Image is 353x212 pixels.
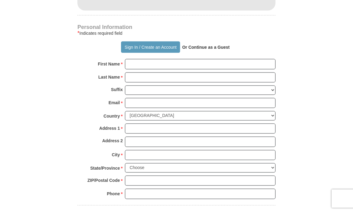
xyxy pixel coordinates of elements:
strong: Phone [107,190,120,198]
strong: ZIP/Postal Code [87,176,120,185]
strong: Or Continue as a Guest [182,45,230,50]
strong: Email [109,99,120,107]
button: Sign In / Create an Account [121,41,180,53]
strong: State/Province [90,164,120,173]
strong: Address 1 [99,124,120,133]
strong: Last Name [98,73,120,82]
strong: Country [104,112,120,121]
strong: City [112,151,120,159]
strong: Address 2 [102,137,123,145]
div: Indicates required field [77,30,276,37]
h4: Personal Information [77,25,276,30]
strong: Suffix [111,86,123,94]
strong: First Name [98,60,120,69]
